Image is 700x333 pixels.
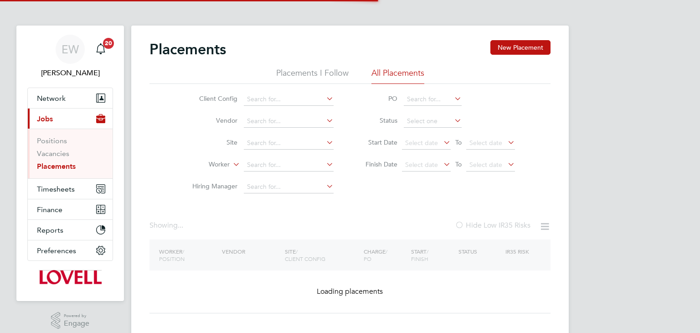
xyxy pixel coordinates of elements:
[469,161,502,169] span: Select date
[39,270,101,285] img: lovell-logo-retina.png
[28,109,113,129] button: Jobs
[28,199,113,219] button: Finance
[404,93,462,106] input: Search for...
[37,205,62,214] span: Finance
[178,221,183,230] span: ...
[92,35,110,64] a: 20
[64,320,89,328] span: Engage
[28,179,113,199] button: Timesheets
[356,138,397,146] label: Start Date
[469,139,502,147] span: Select date
[453,136,464,148] span: To
[244,181,334,193] input: Search for...
[37,162,76,171] a: Placements
[244,159,334,172] input: Search for...
[356,160,397,168] label: Finish Date
[244,137,334,150] input: Search for...
[28,129,113,178] div: Jobs
[27,68,113,78] span: Emma Wells
[28,88,113,108] button: Network
[51,312,90,329] a: Powered byEngage
[27,270,113,285] a: Go to home page
[405,139,438,147] span: Select date
[37,136,67,145] a: Positions
[103,38,114,49] span: 20
[185,182,237,190] label: Hiring Manager
[37,226,63,234] span: Reports
[177,160,230,169] label: Worker
[37,114,53,123] span: Jobs
[28,220,113,240] button: Reports
[404,115,462,128] input: Select one
[16,26,124,301] nav: Main navigation
[453,158,464,170] span: To
[37,246,76,255] span: Preferences
[149,40,226,58] h2: Placements
[37,94,66,103] span: Network
[62,43,79,55] span: EW
[244,115,334,128] input: Search for...
[27,35,113,78] a: EW[PERSON_NAME]
[455,221,530,230] label: Hide Low IR35 Risks
[371,68,424,84] li: All Placements
[490,40,551,55] button: New Placement
[356,94,397,103] label: PO
[37,185,75,193] span: Timesheets
[149,221,185,230] div: Showing
[37,149,69,158] a: Vacancies
[356,116,397,125] label: Status
[185,138,237,146] label: Site
[185,116,237,125] label: Vendor
[405,161,438,169] span: Select date
[64,312,89,320] span: Powered by
[276,68,349,84] li: Placements I Follow
[185,94,237,103] label: Client Config
[244,93,334,106] input: Search for...
[28,240,113,260] button: Preferences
